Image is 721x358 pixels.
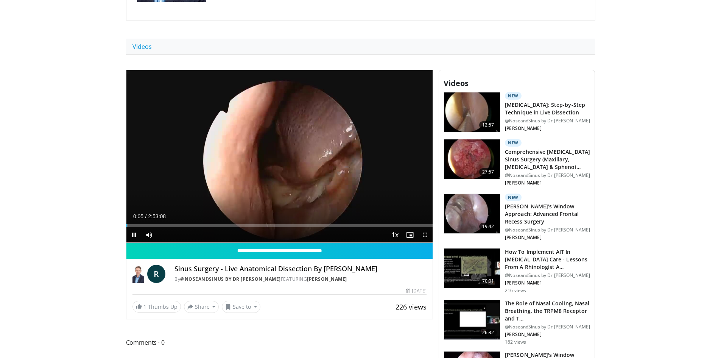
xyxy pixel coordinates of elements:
[147,265,165,283] a: R
[142,227,157,242] button: Mute
[505,203,590,225] h3: [PERSON_NAME]’s Window Approach: Advanced Frontal Recess Surgery
[174,265,427,273] h4: Sinus Surgery - Live Anatomical Dissection By [PERSON_NAME]
[396,302,427,311] span: 226 views
[126,39,158,55] a: Videos
[479,121,497,129] span: 12:57
[444,139,590,188] a: 27:57 New Comprehensive [MEDICAL_DATA] Sinus Surgery (Maxillary, [MEDICAL_DATA] & Sphenoi… @Nosea...
[402,227,417,242] button: Enable picture-in-picture mode
[145,213,147,219] span: /
[126,70,433,243] video-js: Video Player
[479,168,497,176] span: 27:57
[444,300,500,339] img: ed8e8cbc-030e-4074-a5eb-647f4a32483b.150x105_q85_crop-smart_upscale.jpg
[174,276,427,283] div: By FEATURING
[505,288,526,294] p: 216 views
[444,92,500,132] img: 878190c0-7dda-4b77-afb3-687f84925e40.150x105_q85_crop-smart_upscale.jpg
[126,227,142,242] button: Pause
[184,301,219,313] button: Share
[479,329,497,336] span: 26:32
[505,101,590,116] h3: [MEDICAL_DATA]: Step-by-Step Technique in Live Dissection
[444,139,500,179] img: b176c714-9234-40f9-a87a-97bc521c316b.150x105_q85_crop-smart_upscale.jpg
[387,227,402,242] button: Playback Rate
[479,277,497,285] span: 70:01
[143,303,146,310] span: 1
[505,92,522,100] p: New
[505,339,526,345] p: 162 views
[479,223,497,230] span: 19:42
[444,194,590,242] a: 19:42 New [PERSON_NAME]’s Window Approach: Advanced Frontal Recess Surgery @NoseandSinus by Dr [P...
[505,331,590,338] p: [PERSON_NAME]
[505,234,590,241] p: [PERSON_NAME]
[406,288,427,294] div: [DATE]
[505,280,590,286] p: [PERSON_NAME]
[505,139,522,147] p: New
[307,276,347,282] a: [PERSON_NAME]
[444,92,590,133] a: 12:57 New [MEDICAL_DATA]: Step-by-Step Technique in Live Dissection @NoseandSinus by Dr [PERSON_N...
[148,213,166,219] span: 2:53:08
[444,300,590,345] a: 26:32 The Role of Nasal Cooling, Nasal Breathing, the TRPM8 Receptor and T… @NoseandSinus by Dr [...
[126,338,433,347] span: Comments 0
[444,248,590,294] a: 70:01 How To Implement AIT In [MEDICAL_DATA] Care - Lessons From A Rhinologist A… @NoseandSinus b...
[444,78,469,88] span: Videos
[505,118,590,124] p: @NoseandSinus by Dr [PERSON_NAME]
[444,194,500,233] img: 4a7bdb36-3b77-455e-8afd-703c08103d5e.150x105_q85_crop-smart_upscale.jpg
[505,148,590,171] h3: Comprehensive [MEDICAL_DATA] Sinus Surgery (Maxillary, [MEDICAL_DATA] & Sphenoi…
[444,249,500,288] img: 3d43f09a-5d0c-4774-880e-3909ea54edb9.150x105_q85_crop-smart_upscale.jpg
[133,213,143,219] span: 0:05
[505,272,590,278] p: @NoseandSinus by Dr [PERSON_NAME]
[505,194,522,201] p: New
[505,180,590,186] p: [PERSON_NAME]
[505,125,590,131] p: [PERSON_NAME]
[126,224,433,227] div: Progress Bar
[505,300,590,322] h3: The Role of Nasal Cooling, Nasal Breathing, the TRPM8 Receptor and T…
[222,301,260,313] button: Save to
[132,265,145,283] img: @NoseandSinus by Dr Richard Harvey
[505,172,590,178] p: @NoseandSinus by Dr [PERSON_NAME]
[505,227,590,233] p: @NoseandSinus by Dr [PERSON_NAME]
[132,301,181,313] a: 1 Thumbs Up
[180,276,281,282] a: @NoseandSinus by Dr [PERSON_NAME]
[417,227,433,242] button: Fullscreen
[505,324,590,330] p: @NoseandSinus by Dr [PERSON_NAME]
[505,248,590,271] h3: How To Implement AIT In [MEDICAL_DATA] Care - Lessons From A Rhinologist A…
